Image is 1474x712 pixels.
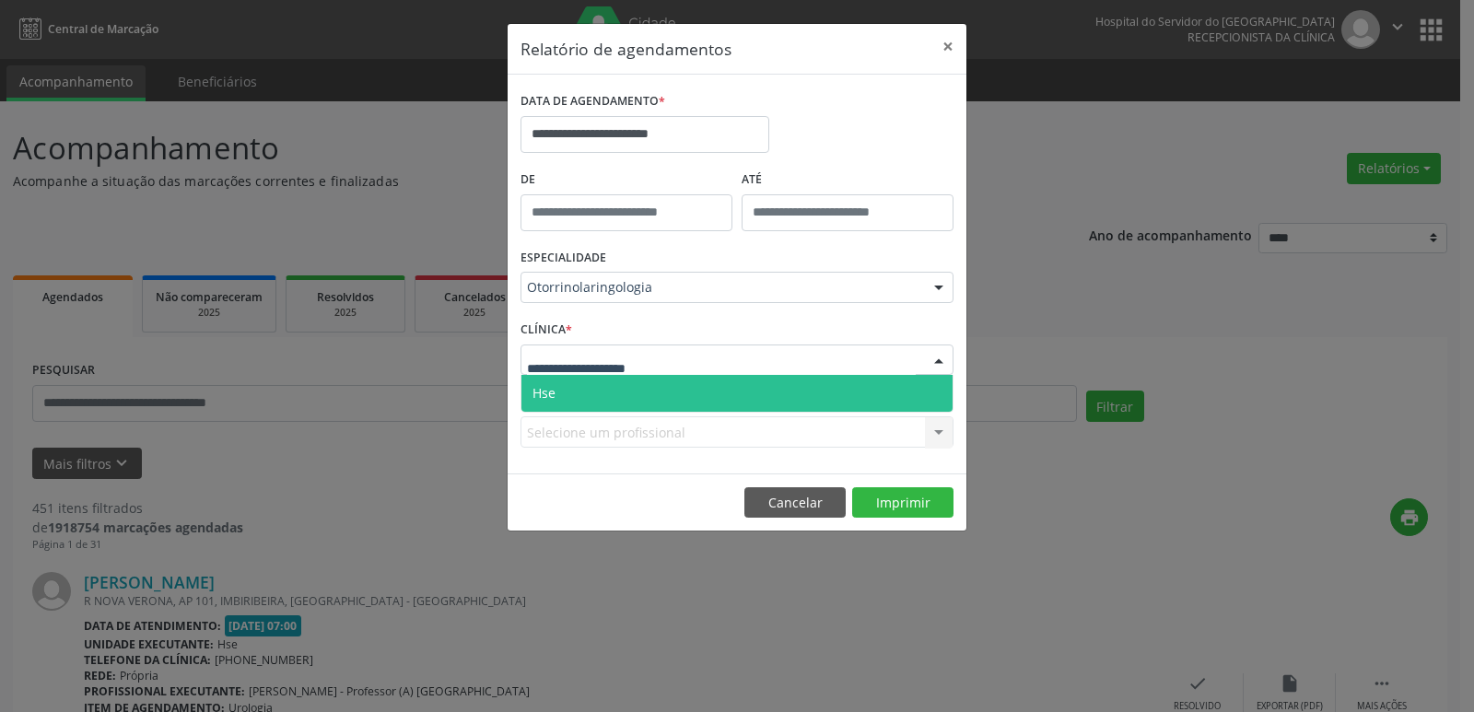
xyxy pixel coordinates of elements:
[532,384,556,402] span: Hse
[527,278,916,297] span: Otorrinolaringologia
[742,166,953,194] label: ATÉ
[930,24,966,69] button: Close
[852,487,953,519] button: Imprimir
[521,88,665,116] label: DATA DE AGENDAMENTO
[521,37,731,61] h5: Relatório de agendamentos
[744,487,846,519] button: Cancelar
[521,244,606,273] label: ESPECIALIDADE
[521,166,732,194] label: De
[521,316,572,344] label: CLÍNICA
